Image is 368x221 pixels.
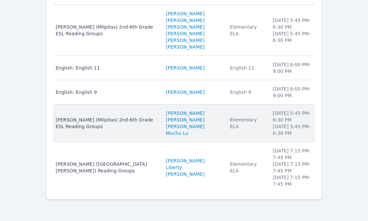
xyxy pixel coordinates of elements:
div: English 11 [230,65,265,71]
div: English: English 9 [56,89,158,96]
div: Elementary ELA [230,24,265,37]
tr: [PERSON_NAME] (Milpitas) 2nd-6th Grade ESL Reading Groups[PERSON_NAME][PERSON_NAME][PERSON_NAME]M... [53,105,315,142]
tr: English: English 9[PERSON_NAME]English 9[DATE] 8:00 PM- 9:00 PM [53,80,315,105]
div: English: English 11 [56,65,158,71]
tr: English: English 11[PERSON_NAME]English 11[DATE] 8:00 PM- 9:00 PM [53,56,315,80]
div: [PERSON_NAME] (Milpitas) 2nd-6th Grade ESL Reading Groups [56,24,158,37]
li: [DATE] 5:45 PM - 6:30 PM [273,110,311,123]
a: Muchu Lu [166,130,188,136]
li: [DATE] 5:45 PM - 6:30 PM [273,30,311,44]
a: [PERSON_NAME] [166,30,205,37]
a: [PERSON_NAME] [PERSON_NAME] [166,10,222,24]
li: [DATE] 7:15 PM - 7:45 PM [273,147,311,161]
div: Elementary ELA [230,161,265,174]
div: [PERSON_NAME] ([GEOGRAPHIC_DATA][PERSON_NAME]) Reading Groups [56,161,158,174]
li: [DATE] 5:45 PM - 6:30 PM [273,17,311,30]
li: [DATE] 8:00 PM - 9:00 PM [273,61,311,75]
tr: [PERSON_NAME] (Milpitas) 2nd-6th Grade ESL Reading Groups[PERSON_NAME] [PERSON_NAME][PERSON_NAME]... [53,5,315,56]
a: [PERSON_NAME] [166,116,205,123]
a: [PERSON_NAME] [166,123,205,130]
a: Liberty [PERSON_NAME] [166,164,222,177]
div: Elementary ELA [230,116,265,130]
a: [PERSON_NAME] [166,110,205,116]
tr: [PERSON_NAME] ([GEOGRAPHIC_DATA][PERSON_NAME]) Reading Groups[PERSON_NAME]Liberty [PERSON_NAME]El... [53,142,315,193]
a: [PERSON_NAME] [166,24,205,30]
a: [PERSON_NAME] [PERSON_NAME] [166,37,222,50]
div: [PERSON_NAME] (Milpitas) 2nd-6th Grade ESL Reading Groups [56,116,158,130]
li: [DATE] 5:45 PM - 6:30 PM [273,123,311,136]
div: English 9 [230,89,265,96]
a: [PERSON_NAME] [166,89,205,96]
a: [PERSON_NAME] [166,65,205,71]
li: [DATE] 7:15 PM - 7:45 PM [273,161,311,174]
a: [PERSON_NAME] [166,157,205,164]
li: [DATE] 7:15 PM - 7:45 PM [273,174,311,187]
li: [DATE] 8:00 PM - 9:00 PM [273,86,311,99]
